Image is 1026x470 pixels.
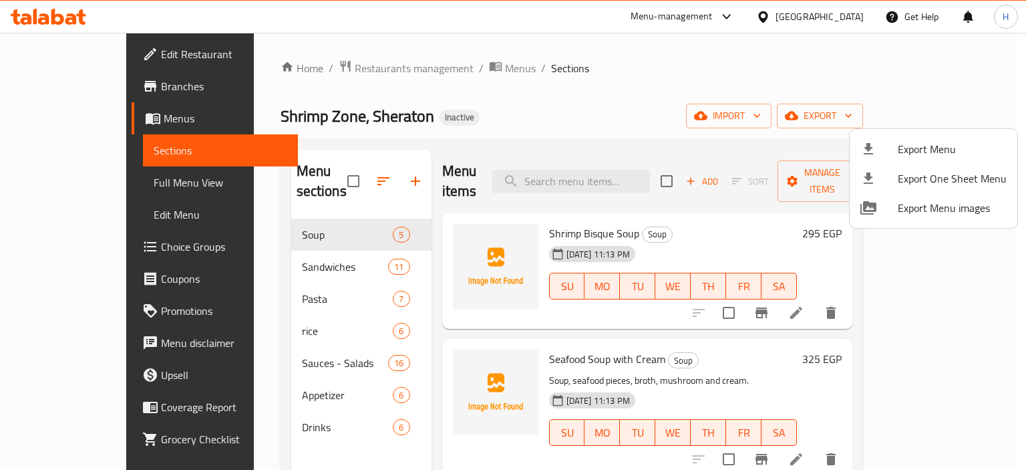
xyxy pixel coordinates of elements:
span: Export One Sheet Menu [898,170,1007,187]
li: Export Menu images [850,193,1017,223]
li: Export menu items [850,134,1017,164]
li: Export one sheet menu items [850,164,1017,193]
span: Export Menu [898,141,1007,157]
span: Export Menu images [898,200,1007,216]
